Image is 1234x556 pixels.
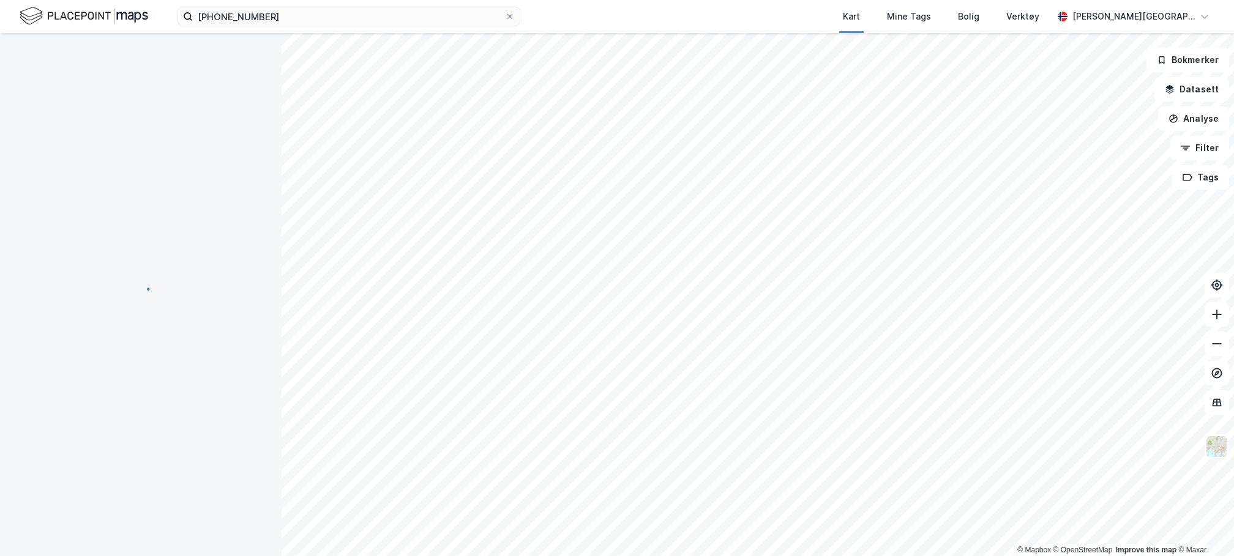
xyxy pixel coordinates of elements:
div: Mine Tags [887,9,931,24]
a: OpenStreetMap [1053,546,1113,554]
button: Bokmerker [1146,48,1229,72]
img: logo.f888ab2527a4732fd821a326f86c7f29.svg [20,6,148,27]
div: Kontrollprogram for chat [1173,497,1234,556]
input: Søk på adresse, matrikkel, gårdeiere, leietakere eller personer [193,7,505,26]
div: Bolig [958,9,979,24]
div: Kart [843,9,860,24]
button: Analyse [1158,106,1229,131]
iframe: Chat Widget [1173,497,1234,556]
img: Z [1205,435,1228,458]
a: Mapbox [1017,546,1051,554]
img: spinner.a6d8c91a73a9ac5275cf975e30b51cfb.svg [131,278,151,297]
button: Filter [1170,136,1229,160]
a: Improve this map [1116,546,1176,554]
button: Datasett [1154,77,1229,102]
div: Verktøy [1006,9,1039,24]
button: Tags [1172,165,1229,190]
div: [PERSON_NAME][GEOGRAPHIC_DATA] [1072,9,1195,24]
